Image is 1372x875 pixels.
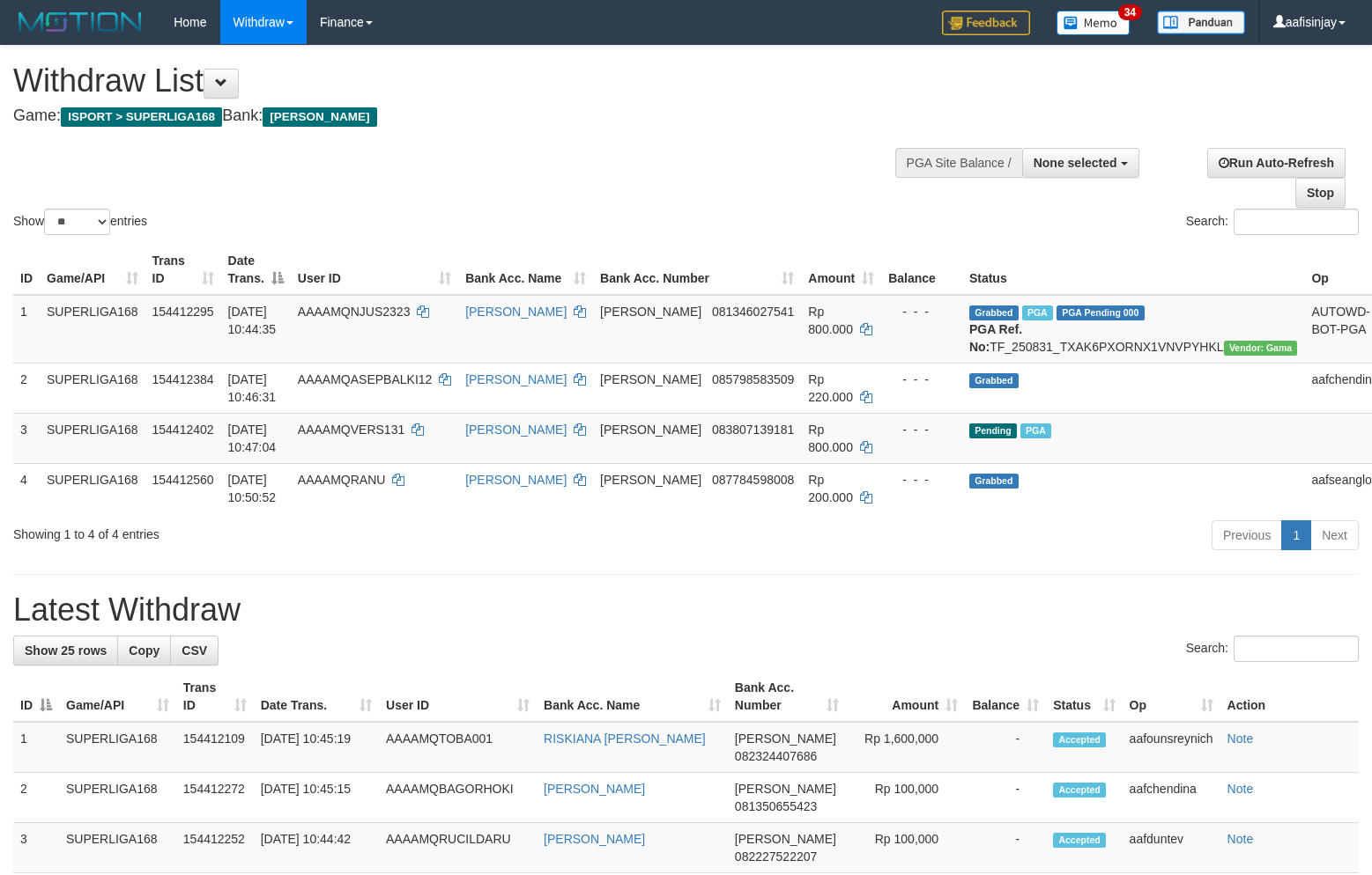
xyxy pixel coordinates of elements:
[969,373,1019,388] span: Grabbed
[962,245,1304,295] th: Status
[1227,832,1254,846] a: Note
[263,107,376,127] span: [PERSON_NAME]
[846,823,966,873] td: Rp 100,000
[969,305,1019,320] span: Grabbed
[13,295,40,364] td: 1
[735,832,836,846] span: [PERSON_NAME]
[735,849,817,864] span: Copy 082227522207 to clipboard
[152,305,214,319] span: 154412295
[537,672,728,722] th: Bank Acc. Name: activate to sort column ascending
[145,245,221,295] th: Trans ID: activate to sort column ascending
[228,372,277,404] span: [DATE] 10:46:31
[808,372,853,404] span: Rp 220.000
[13,823,59,873] td: 3
[1186,636,1359,662] label: Search:
[1227,782,1254,796] a: Note
[379,722,537,773] td: AAAAMQTOBA001
[1053,783,1106,798] span: Accepted
[1034,156,1117,170] span: None selected
[228,423,277,454] span: [DATE] 10:47:04
[544,782,645,796] a: [PERSON_NAME]
[13,518,559,543] div: Showing 1 to 4 of 4 entries
[965,672,1046,722] th: Balance: activate to sort column ascending
[600,305,701,319] span: [PERSON_NAME]
[712,305,794,319] span: Copy 081346027541 to clipboard
[40,295,145,364] td: SUPERLIGA168
[13,9,147,35] img: MOTION_logo.png
[1020,423,1051,438] span: Marked by aafounsreynich
[129,643,159,658] span: Copy
[600,473,701,487] span: [PERSON_NAME]
[888,371,955,388] div: - - -
[61,107,222,127] span: ISPORT > SUPERLIGA168
[298,372,433,386] span: AAAAMQASEPBALKI12
[1234,636,1359,662] input: Search:
[1057,11,1131,35] img: Button%20Memo.svg
[379,823,537,873] td: AAAAMQRUCILDARU
[13,245,40,295] th: ID
[895,148,1022,178] div: PGA Site Balance /
[59,672,176,722] th: Game/API: activate to sort column ascending
[254,823,379,873] td: [DATE] 10:44:42
[1157,11,1245,34] img: panduan.png
[965,722,1046,773] td: -
[728,672,846,722] th: Bank Acc. Number: activate to sort column ascending
[1295,178,1346,208] a: Stop
[888,303,955,320] div: - - -
[1123,773,1220,823] td: aafchendina
[801,245,881,295] th: Amount: activate to sort column ascending
[1281,520,1311,550] a: 1
[25,643,107,658] span: Show 25 rows
[735,799,817,813] span: Copy 081350655423 to clipboard
[942,11,1030,35] img: Feedback.jpg
[600,372,701,386] span: [PERSON_NAME]
[254,773,379,823] td: [DATE] 10:45:15
[962,295,1304,364] td: TF_250831_TXAK6PXORNX1VNVPYHKL
[1053,833,1106,848] span: Accepted
[1220,672,1359,722] th: Action
[1227,732,1254,746] a: Note
[712,423,794,437] span: Copy 083807139181 to clipboard
[170,636,219,665] a: CSV
[1186,209,1359,235] label: Search:
[221,245,291,295] th: Date Trans.: activate to sort column descending
[228,305,277,336] span: [DATE] 10:44:35
[712,473,794,487] span: Copy 087784598008 to clipboard
[13,463,40,513] td: 4
[176,672,254,722] th: Trans ID: activate to sort column ascending
[846,722,966,773] td: Rp 1,600,000
[13,773,59,823] td: 2
[182,643,207,658] span: CSV
[13,413,40,463] td: 3
[379,773,537,823] td: AAAAMQBAGORHOKI
[291,245,458,295] th: User ID: activate to sort column ascending
[544,732,706,746] a: RISKIANA [PERSON_NAME]
[59,823,176,873] td: SUPERLIGA168
[1310,520,1359,550] a: Next
[712,372,794,386] span: Copy 085798583509 to clipboard
[735,782,836,796] span: [PERSON_NAME]
[888,471,955,489] div: - - -
[1022,148,1139,178] button: None selected
[969,322,1022,354] b: PGA Ref. No:
[13,363,40,413] td: 2
[13,107,897,125] h4: Game: Bank:
[969,474,1019,489] span: Grabbed
[40,363,145,413] td: SUPERLIGA168
[465,423,567,437] a: [PERSON_NAME]
[600,423,701,437] span: [PERSON_NAME]
[1212,520,1282,550] a: Previous
[176,722,254,773] td: 154412109
[13,636,118,665] a: Show 25 rows
[808,423,853,454] span: Rp 800.000
[965,823,1046,873] td: -
[13,672,59,722] th: ID: activate to sort column descending
[152,423,214,437] span: 154412402
[465,473,567,487] a: [PERSON_NAME]
[1224,341,1298,356] span: Vendor URL: https://trx31.1velocity.biz
[735,732,836,746] span: [PERSON_NAME]
[59,773,176,823] td: SUPERLIGA168
[13,209,147,235] label: Show entries
[1022,305,1053,320] span: Marked by aafounsreynich
[1118,4,1142,20] span: 34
